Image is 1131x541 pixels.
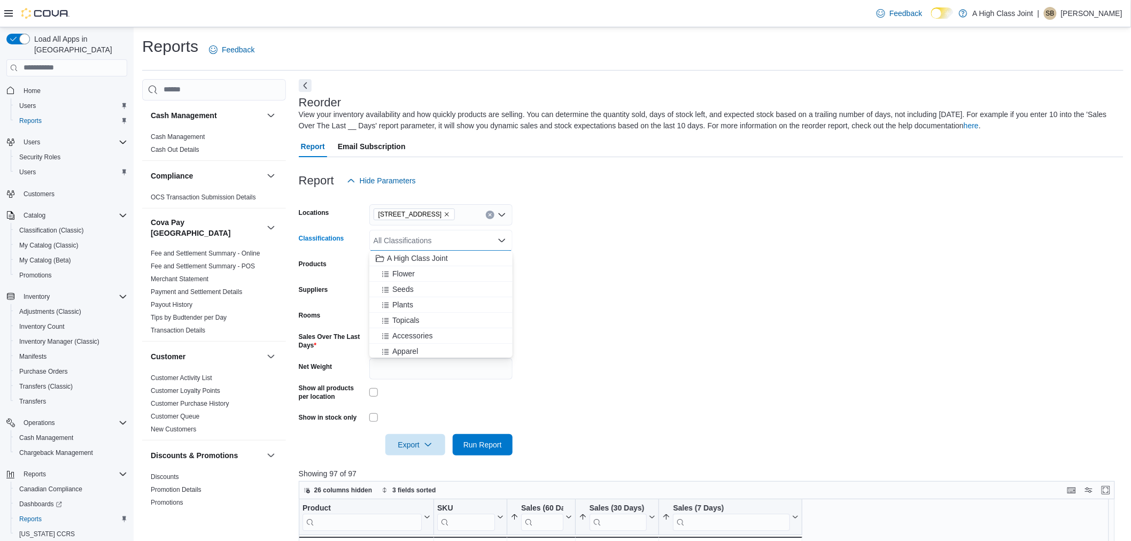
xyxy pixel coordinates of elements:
[11,445,131,460] button: Chargeback Management
[19,187,127,200] span: Customers
[24,190,55,198] span: Customers
[19,117,42,125] span: Reports
[15,498,127,511] span: Dashboards
[387,253,448,264] span: A High Class Joint
[19,168,36,176] span: Users
[299,234,344,243] label: Classifications
[21,8,69,19] img: Cova
[299,468,1124,479] p: Showing 97 of 97
[15,380,127,393] span: Transfers (Classic)
[142,372,286,440] div: Customer
[369,282,513,297] button: Seeds
[15,269,127,282] span: Promotions
[964,121,979,130] a: here
[142,247,286,341] div: Cova Pay [GEOGRAPHIC_DATA]
[151,262,255,270] a: Fee and Settlement Summary - POS
[19,84,45,97] a: Home
[19,337,99,346] span: Inventory Manager (Classic)
[151,300,192,309] span: Payout History
[151,217,262,238] button: Cova Pay [GEOGRAPHIC_DATA]
[15,395,50,408] a: Transfers
[15,483,87,496] a: Canadian Compliance
[19,382,73,391] span: Transfers (Classic)
[19,500,62,508] span: Dashboards
[24,138,40,146] span: Users
[151,326,205,335] span: Transaction Details
[151,412,199,421] span: Customer Queue
[142,191,286,208] div: Compliance
[151,387,220,395] span: Customer Loyalty Points
[265,350,277,363] button: Customer
[374,208,455,220] span: 10 Pembroke St
[314,486,373,494] span: 26 columns hidden
[11,497,131,512] a: Dashboards
[343,170,420,191] button: Hide Parameters
[299,484,377,497] button: 26 columns hidden
[15,365,72,378] a: Purchase Orders
[15,269,56,282] a: Promotions
[11,334,131,349] button: Inventory Manager (Classic)
[498,236,506,245] button: Close list of options
[19,84,127,97] span: Home
[151,249,260,258] span: Fee and Settlement Summary - Online
[299,413,357,422] label: Show in stock only
[15,239,127,252] span: My Catalog (Classic)
[19,434,73,442] span: Cash Management
[299,96,341,109] h3: Reorder
[19,397,46,406] span: Transfers
[11,319,131,334] button: Inventory Count
[486,211,494,219] button: Clear input
[392,299,413,310] span: Plants
[19,468,50,481] button: Reports
[521,503,563,513] div: Sales (60 Days)
[1046,7,1055,20] span: SB
[151,499,183,506] a: Promotions
[1065,484,1078,497] button: Keyboard shortcuts
[301,136,325,157] span: Report
[11,379,131,394] button: Transfers (Classic)
[19,209,50,222] button: Catalog
[15,320,127,333] span: Inventory Count
[1082,484,1095,497] button: Display options
[142,130,286,160] div: Cash Management
[15,166,40,179] a: Users
[931,7,954,19] input: Dark Mode
[2,83,131,98] button: Home
[1099,484,1112,497] button: Enter fullscreen
[151,171,193,181] h3: Compliance
[15,114,127,127] span: Reports
[19,136,127,149] span: Users
[19,322,65,331] span: Inventory Count
[11,150,131,165] button: Security Roles
[15,380,77,393] a: Transfers (Classic)
[15,151,65,164] a: Security Roles
[15,166,127,179] span: Users
[2,415,131,430] button: Operations
[15,335,127,348] span: Inventory Manager (Classic)
[15,114,46,127] a: Reports
[15,99,127,112] span: Users
[151,498,183,507] span: Promotions
[662,503,799,530] button: Sales (7 Days)
[11,430,131,445] button: Cash Management
[15,513,46,525] a: Reports
[151,486,202,493] a: Promotion Details
[11,165,131,180] button: Users
[151,275,208,283] span: Merchant Statement
[19,416,59,429] button: Operations
[151,351,185,362] h3: Customer
[2,289,131,304] button: Inventory
[15,350,127,363] span: Manifests
[151,250,260,257] a: Fee and Settlement Summary - Online
[265,221,277,234] button: Cova Pay [GEOGRAPHIC_DATA]
[222,44,254,55] span: Feedback
[392,268,415,279] span: Flower
[303,503,422,513] div: Product
[299,384,365,401] label: Show all products per location
[11,253,131,268] button: My Catalog (Beta)
[19,271,52,280] span: Promotions
[15,513,127,525] span: Reports
[151,425,196,434] span: New Customers
[19,515,42,523] span: Reports
[299,333,365,350] label: Sales Over The Last Days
